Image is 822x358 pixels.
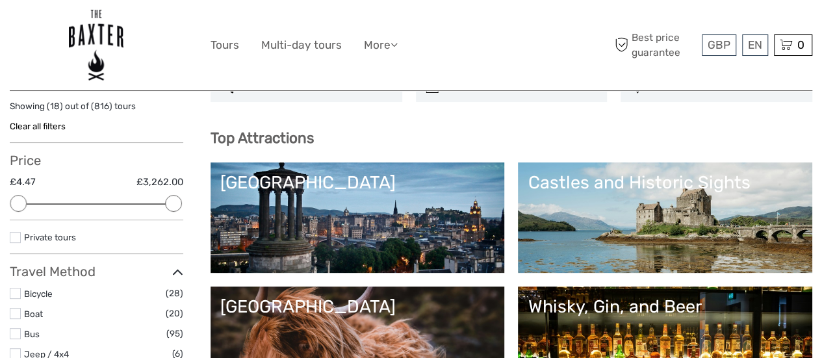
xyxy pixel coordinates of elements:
a: More [364,36,398,55]
a: Boat [24,309,43,319]
a: Clear all filters [10,121,66,131]
div: Showing ( ) out of ( ) tours [10,100,183,120]
label: 816 [94,100,109,112]
strong: Filters [10,78,48,94]
label: £3,262.00 [136,175,183,189]
a: Private tours [24,232,76,242]
a: Multi-day tours [261,36,342,55]
a: Tours [211,36,239,55]
label: 18 [50,100,60,112]
span: (28) [166,286,183,301]
span: 0 [795,38,806,51]
label: £4.47 [10,175,36,189]
span: (20) [166,306,183,321]
p: We're away right now. Please check back later! [18,23,147,33]
img: 3013-eeab7bbd-6217-44ed-85b4-11cc87272961_logo_big.png [69,10,123,81]
h3: Travel Method [10,264,183,279]
div: [GEOGRAPHIC_DATA] [220,172,495,193]
span: (95) [166,326,183,341]
button: Open LiveChat chat widget [149,20,165,36]
span: GBP [708,38,730,51]
b: Top Attractions [211,129,314,147]
div: EN [742,34,768,56]
div: Castles and Historic Sights [528,172,803,193]
div: Whisky, Gin, and Beer [528,296,803,317]
span: Best price guarantee [611,31,699,59]
a: Bus [24,329,40,339]
a: Castles and Historic Sights [528,172,803,263]
a: Bicycle [24,288,53,299]
div: [GEOGRAPHIC_DATA] [220,296,495,317]
a: [GEOGRAPHIC_DATA] [220,172,495,263]
h3: Price [10,153,183,168]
